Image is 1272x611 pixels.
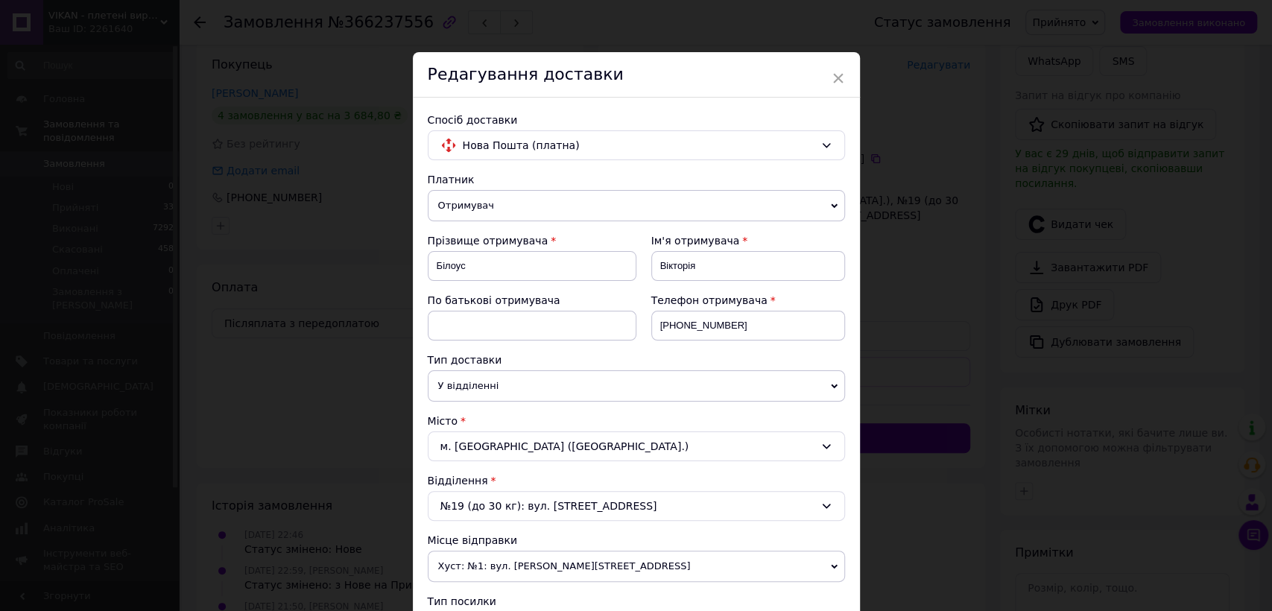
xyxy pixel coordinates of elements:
span: Ім'я отримувача [651,235,740,247]
span: Тип доставки [428,354,502,366]
span: Телефон отримувача [651,294,768,306]
span: Отримувач [428,190,845,221]
div: Спосіб доставки [428,113,845,127]
input: +380 [651,311,845,341]
span: Тип посилки [428,595,496,607]
span: × [832,66,845,91]
span: У відділенні [428,370,845,402]
span: Прізвище отримувача [428,235,548,247]
div: Відділення [428,473,845,488]
div: №19 (до 30 кг): вул. [STREET_ADDRESS] [428,491,845,521]
span: По батькові отримувача [428,294,560,306]
div: Редагування доставки [413,52,860,98]
div: Місто [428,414,845,428]
span: Хуст: №1: вул. [PERSON_NAME][STREET_ADDRESS] [428,551,845,582]
div: м. [GEOGRAPHIC_DATA] ([GEOGRAPHIC_DATA].) [428,431,845,461]
span: Платник [428,174,475,186]
span: Нова Пошта (платна) [463,137,814,153]
span: Місце відправки [428,534,518,546]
